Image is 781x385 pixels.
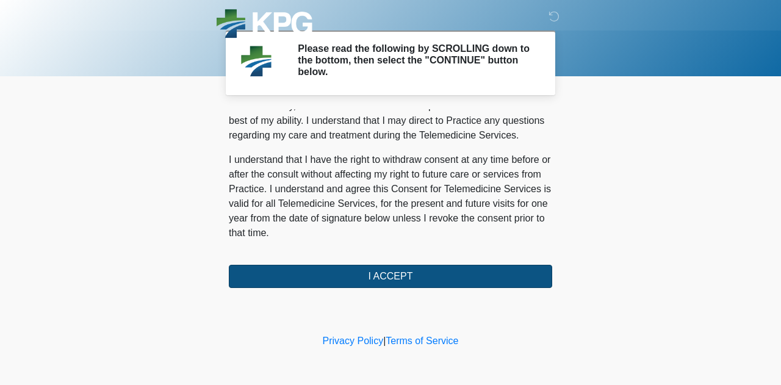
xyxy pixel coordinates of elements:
[238,43,275,79] img: Agent Avatar
[229,153,552,240] p: I understand that I have the right to withdraw consent at any time before or after the consult wi...
[298,43,534,78] h2: Please read the following by SCROLLING down to the bottom, then select the "CONTINUE" button below.
[229,265,552,288] button: I ACCEPT
[386,336,458,346] a: Terms of Service
[217,9,312,41] img: KPG Healthcare Logo
[323,336,384,346] a: Privacy Policy
[383,336,386,346] a: |
[229,84,552,143] p: I acknowledge that it is my responsibility to provide information about my medical history, condi...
